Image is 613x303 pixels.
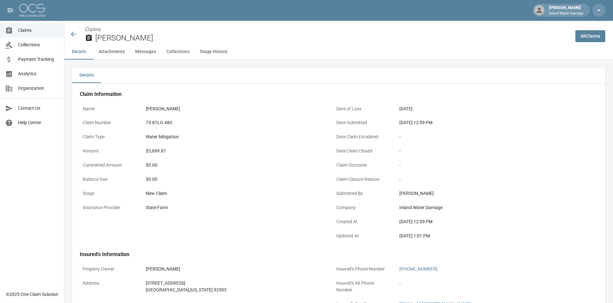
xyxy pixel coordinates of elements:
[333,131,391,143] p: Date Claim Escalated
[333,159,391,171] p: Claim Outcome
[575,30,605,42] a: AllClaims
[399,233,576,239] div: [DATE] 1:01 PM
[399,133,576,140] div: -
[146,176,323,183] div: $0.00
[80,277,138,289] p: Address
[399,190,576,197] div: [PERSON_NAME]
[18,56,59,63] span: Payment Tracking
[333,173,391,186] p: Claim Closure Reason
[333,116,391,129] p: Date Submitted
[333,145,391,157] p: Date Claim Closed
[399,266,437,271] a: [PHONE_NUMBER]
[333,230,391,242] p: Updated At
[80,116,138,129] p: Claim Number
[399,148,576,154] div: -
[4,4,17,17] button: open drawer
[18,41,59,48] span: Collections
[80,145,138,157] p: Amount
[80,187,138,200] p: Stage
[146,162,323,169] div: $0.00
[146,287,227,293] div: [GEOGRAPHIC_DATA] , [US_STATE] 92503
[399,119,576,126] div: [DATE] 12:59 PM
[72,68,605,83] div: details tabs
[333,201,391,214] p: Company
[399,106,413,112] div: [DATE]
[399,204,576,211] div: Inland Water Damage
[146,280,227,287] div: [STREET_ADDRESS]
[80,103,138,115] p: Name
[399,176,576,183] div: -
[64,44,93,60] button: Details
[18,85,59,92] span: Organization
[80,251,579,258] h4: Insured's Information
[18,105,59,112] span: Contact Us
[85,26,101,32] a: Claims
[146,148,166,154] div: $3,699.87
[18,27,59,34] span: Claims
[18,119,59,126] span: Help Center
[195,44,233,60] button: Stage History
[146,106,180,112] div: [PERSON_NAME]
[80,159,138,171] p: Committed Amount
[549,11,583,16] p: Inland Water Damage
[146,190,323,197] div: New Claim
[546,5,586,16] div: [PERSON_NAME]
[72,68,101,83] button: Details
[130,44,161,60] button: Messages
[333,263,391,275] p: Insured's Phone Number
[399,218,576,225] div: [DATE] 12:59 PM
[333,187,391,200] p: Submitted By
[6,291,58,298] div: © 2025 One Claim Solution
[333,103,391,115] p: Date of Loss
[161,44,195,60] button: Collections
[18,70,59,77] span: Analytics
[146,133,179,140] div: Water Mitigation
[146,119,172,126] div: 75-87LO-48S
[19,4,45,17] img: ocs-logo-white-transparent.png
[80,131,138,143] p: Claim Type
[333,216,391,228] p: Created At
[399,162,576,169] div: -
[80,201,138,214] p: Insurance Provider
[80,173,138,186] p: Balance Due
[146,266,180,272] div: [PERSON_NAME]
[93,44,130,60] button: Attachments
[80,263,138,275] p: Property Owner
[333,277,391,296] p: Insured's Alt Phone Number
[95,33,570,43] h2: [PERSON_NAME]
[399,280,401,287] div: -
[80,91,579,97] h4: Claim Information
[85,26,570,33] nav: breadcrumb
[64,44,613,60] div: anchor tabs
[146,204,168,211] div: State Farm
